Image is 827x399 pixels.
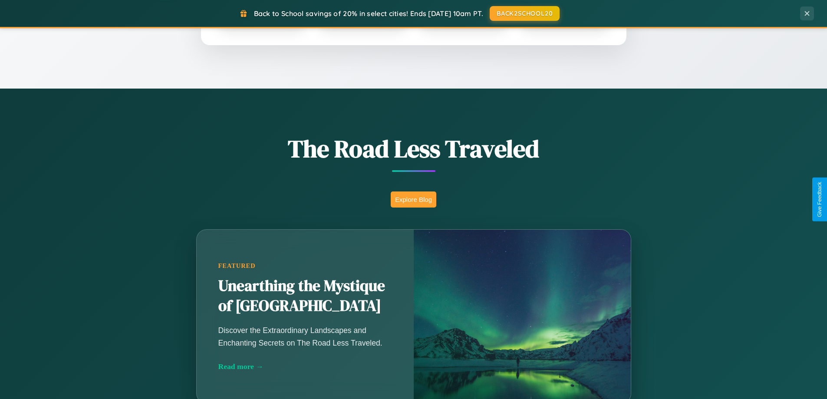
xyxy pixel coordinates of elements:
[218,262,392,270] div: Featured
[254,9,483,18] span: Back to School savings of 20% in select cities! Ends [DATE] 10am PT.
[218,324,392,349] p: Discover the Extraordinary Landscapes and Enchanting Secrets on The Road Less Traveled.
[153,132,674,165] h1: The Road Less Traveled
[817,182,823,217] div: Give Feedback
[391,191,436,208] button: Explore Blog
[218,276,392,316] h2: Unearthing the Mystique of [GEOGRAPHIC_DATA]
[218,362,392,371] div: Read more →
[490,6,560,21] button: BACK2SCHOOL20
